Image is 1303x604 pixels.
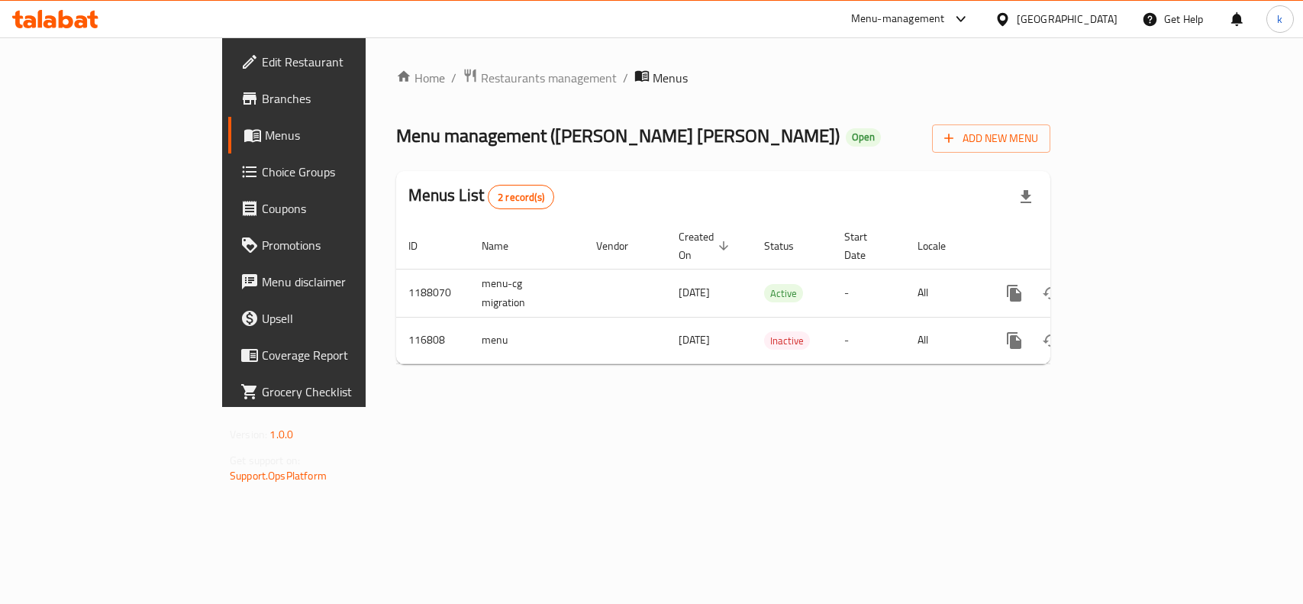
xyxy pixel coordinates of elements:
[679,228,734,264] span: Created On
[932,124,1050,153] button: Add New Menu
[228,80,440,117] a: Branches
[230,425,267,444] span: Version:
[1277,11,1282,27] span: k
[228,153,440,190] a: Choice Groups
[984,223,1155,270] th: Actions
[851,10,945,28] div: Menu-management
[653,69,688,87] span: Menus
[408,184,554,209] h2: Menus List
[764,332,810,350] span: Inactive
[679,283,710,302] span: [DATE]
[230,466,327,486] a: Support.OpsPlatform
[679,330,710,350] span: [DATE]
[228,263,440,300] a: Menu disclaimer
[996,275,1033,312] button: more
[228,190,440,227] a: Coupons
[1033,322,1069,359] button: Change Status
[262,236,427,254] span: Promotions
[228,117,440,153] a: Menus
[1017,11,1118,27] div: [GEOGRAPHIC_DATA]
[262,163,427,181] span: Choice Groups
[262,53,427,71] span: Edit Restaurant
[408,237,437,255] span: ID
[846,128,881,147] div: Open
[623,69,628,87] li: /
[482,237,528,255] span: Name
[481,69,617,87] span: Restaurants management
[846,131,881,144] span: Open
[228,337,440,373] a: Coverage Report
[905,269,984,317] td: All
[764,285,803,302] span: Active
[228,300,440,337] a: Upsell
[596,237,648,255] span: Vendor
[396,223,1155,364] table: enhanced table
[905,317,984,363] td: All
[832,269,905,317] td: -
[1008,179,1044,215] div: Export file
[832,317,905,363] td: -
[469,317,584,363] td: menu
[262,89,427,108] span: Branches
[228,373,440,410] a: Grocery Checklist
[489,190,553,205] span: 2 record(s)
[764,284,803,302] div: Active
[844,228,887,264] span: Start Date
[463,68,617,88] a: Restaurants management
[228,227,440,263] a: Promotions
[265,126,427,144] span: Menus
[262,346,427,364] span: Coverage Report
[488,185,554,209] div: Total records count
[1033,275,1069,312] button: Change Status
[262,309,427,328] span: Upsell
[764,331,810,350] div: Inactive
[396,68,1050,88] nav: breadcrumb
[228,44,440,80] a: Edit Restaurant
[996,322,1033,359] button: more
[230,451,300,470] span: Get support on:
[262,383,427,401] span: Grocery Checklist
[262,199,427,218] span: Coupons
[269,425,293,444] span: 1.0.0
[944,129,1038,148] span: Add New Menu
[469,269,584,317] td: menu-cg migration
[262,273,427,291] span: Menu disclaimer
[764,237,814,255] span: Status
[918,237,966,255] span: Locale
[396,118,840,153] span: Menu management ( [PERSON_NAME] [PERSON_NAME] )
[451,69,456,87] li: /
